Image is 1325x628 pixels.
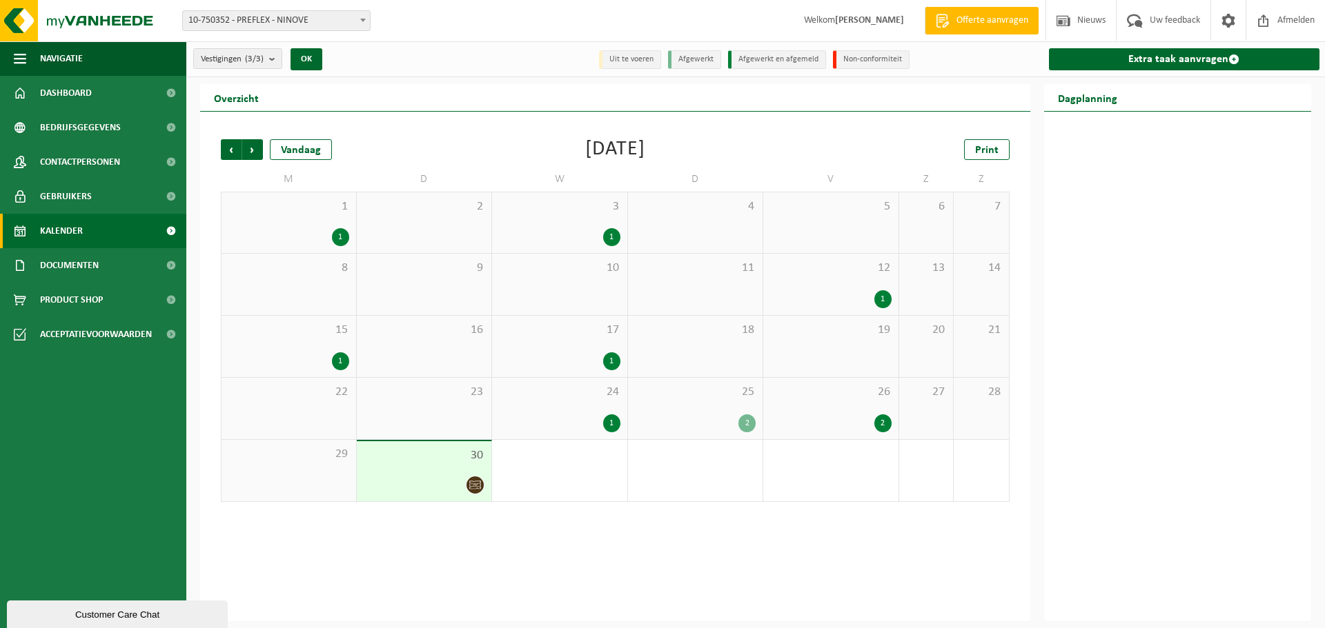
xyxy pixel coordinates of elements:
span: 25 [635,385,756,400]
span: 11 [635,261,756,276]
span: Acceptatievoorwaarden [40,317,152,352]
span: 20 [906,323,947,338]
div: 2 [874,414,892,432]
span: Gebruikers [40,179,92,214]
span: Volgende [242,139,263,160]
a: Print [964,139,1010,160]
span: Bedrijfsgegevens [40,110,121,145]
span: Vorige [221,139,242,160]
strong: [PERSON_NAME] [835,15,904,26]
span: 8 [228,261,349,276]
span: Contactpersonen [40,145,120,179]
span: 5 [770,199,892,214]
span: 26 [770,385,892,400]
span: 17 [499,323,620,338]
td: D [628,167,764,192]
span: Documenten [40,248,99,283]
a: Extra taak aanvragen [1049,48,1320,70]
span: 28 [961,385,1001,400]
span: 13 [906,261,947,276]
span: 4 [635,199,756,214]
count: (3/3) [245,54,264,63]
li: Non-conformiteit [833,50,910,69]
span: 10-750352 - PREFLEX - NINOVE [183,11,370,30]
div: 2 [738,414,756,432]
span: Print [975,145,999,156]
span: 18 [635,323,756,338]
div: [DATE] [585,139,645,160]
span: 29 [228,447,349,462]
span: 10-750352 - PREFLEX - NINOVE [182,10,371,31]
span: Product Shop [40,283,103,317]
span: 14 [961,261,1001,276]
td: W [492,167,628,192]
h2: Dagplanning [1044,84,1131,111]
span: 19 [770,323,892,338]
span: 7 [961,199,1001,214]
span: 24 [499,385,620,400]
div: Vandaag [270,139,332,160]
span: 16 [364,323,485,338]
button: Vestigingen(3/3) [193,48,282,69]
a: Offerte aanvragen [925,7,1039,34]
span: 10 [499,261,620,276]
li: Afgewerkt [668,50,721,69]
li: Afgewerkt en afgemeld [728,50,826,69]
span: Offerte aanvragen [953,14,1032,28]
span: 12 [770,261,892,276]
td: D [357,167,493,192]
span: 2 [364,199,485,214]
span: Kalender [40,214,83,248]
span: 3 [499,199,620,214]
span: 22 [228,385,349,400]
span: Navigatie [40,41,83,76]
span: 27 [906,385,947,400]
span: 1 [228,199,349,214]
div: 1 [332,228,349,246]
span: 30 [364,448,485,463]
span: Dashboard [40,76,92,110]
span: 15 [228,323,349,338]
div: 1 [603,414,620,432]
span: Vestigingen [201,49,264,70]
div: 1 [603,352,620,370]
td: Z [899,167,954,192]
button: OK [291,48,322,70]
td: M [221,167,357,192]
td: V [763,167,899,192]
td: Z [954,167,1009,192]
h2: Overzicht [200,84,273,111]
span: 21 [961,323,1001,338]
iframe: chat widget [7,598,230,628]
span: 9 [364,261,485,276]
li: Uit te voeren [599,50,661,69]
span: 6 [906,199,947,214]
div: 1 [874,290,892,308]
div: 1 [603,228,620,246]
span: 23 [364,385,485,400]
div: 1 [332,352,349,370]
